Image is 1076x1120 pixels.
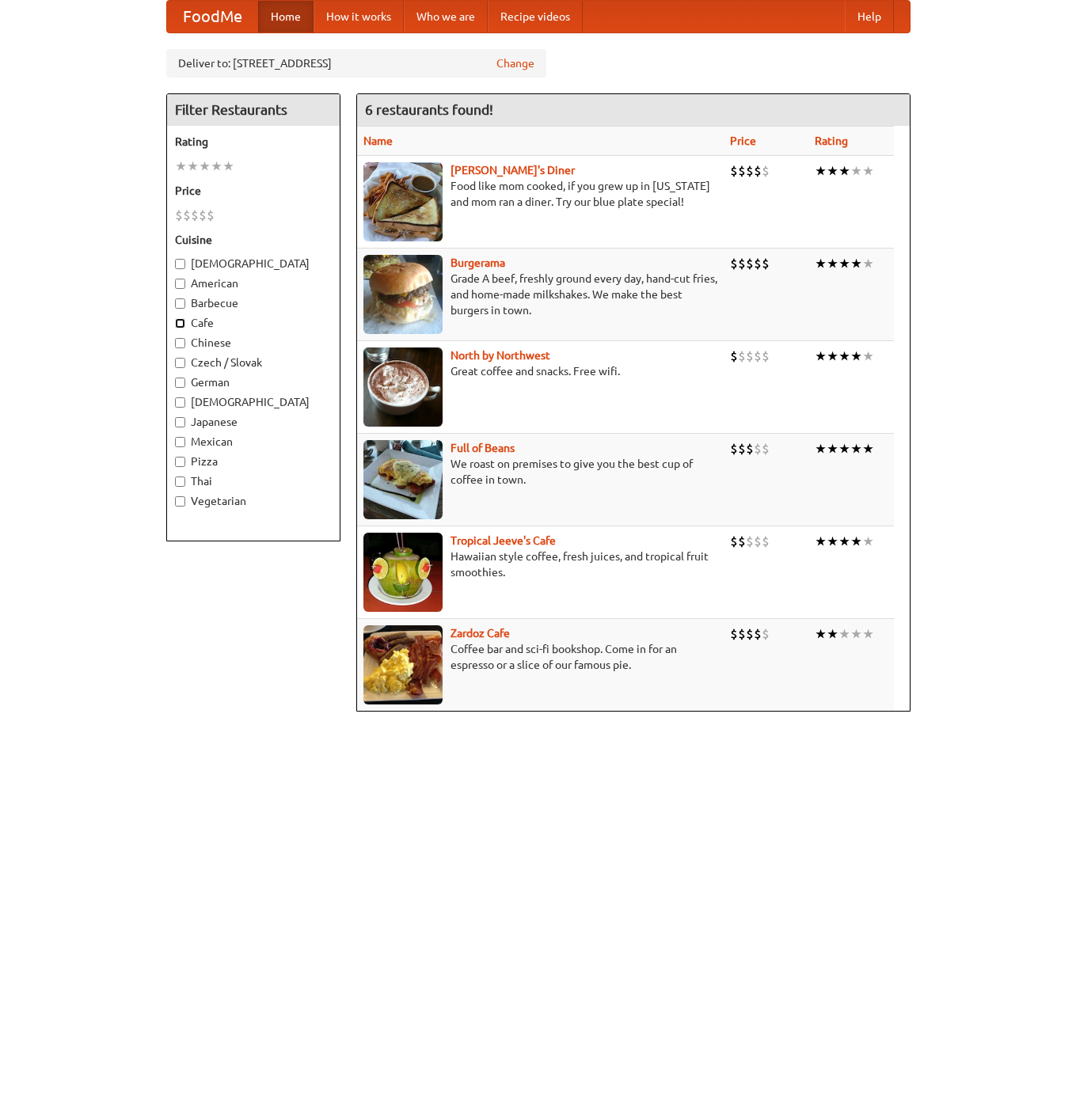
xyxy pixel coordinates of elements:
[815,533,827,550] li: ★
[762,533,770,550] li: $
[175,457,185,467] input: Pizza
[850,625,862,643] li: ★
[365,102,493,117] ng-pluralize: 6 restaurants found!
[363,271,717,318] p: Grade A beef, freshly ground every day, hand-cut fries, and home-made milkshakes. We make the bes...
[451,256,505,269] a: Burgerama
[175,275,332,291] label: American
[207,207,215,224] li: $
[850,347,862,365] li: ★
[730,440,738,457] li: $
[175,207,183,224] li: $
[175,134,332,150] h5: Rating
[488,1,583,32] a: Recipe videos
[175,454,332,469] label: Pizza
[199,158,211,175] li: ★
[862,255,874,272] li: ★
[363,178,717,210] p: Food like mom cooked, if you grew up in [US_STATE] and mom ran a diner. Try our blue plate special!
[738,440,746,457] li: $
[838,533,850,550] li: ★
[762,440,770,457] li: $
[363,255,443,334] img: burgerama.jpg
[738,255,746,272] li: $
[746,255,754,272] li: $
[175,315,332,331] label: Cafe
[754,440,762,457] li: $
[363,641,717,673] p: Coffee bar and sci-fi bookshop. Come in for an espresso or a slice of our famous pie.
[258,1,314,32] a: Home
[862,440,874,457] li: ★
[175,232,332,248] h5: Cuisine
[862,347,874,365] li: ★
[746,162,754,180] li: $
[175,259,185,269] input: [DEMOGRAPHIC_DATA]
[175,397,185,408] input: [DEMOGRAPHIC_DATA]
[850,162,862,180] li: ★
[175,434,332,450] label: Mexican
[838,625,850,643] li: ★
[175,374,332,390] label: German
[211,158,222,175] li: ★
[451,534,556,547] b: Tropical Jeeve's Cafe
[730,533,738,550] li: $
[175,318,185,328] input: Cafe
[730,135,756,147] a: Price
[363,440,443,519] img: beans.jpg
[746,625,754,643] li: $
[730,625,738,643] li: $
[838,162,850,180] li: ★
[167,1,258,32] a: FoodMe
[191,207,199,224] li: $
[762,162,770,180] li: $
[862,162,874,180] li: ★
[175,358,185,368] input: Czech / Slovak
[175,298,185,309] input: Barbecue
[827,255,838,272] li: ★
[838,440,850,457] li: ★
[175,295,332,311] label: Barbecue
[175,394,332,410] label: [DEMOGRAPHIC_DATA]
[451,442,515,454] a: Full of Beans
[730,162,738,180] li: $
[175,378,185,388] input: German
[166,49,546,78] div: Deliver to: [STREET_ADDRESS]
[363,347,443,427] img: north.jpg
[451,164,575,177] a: [PERSON_NAME]'s Diner
[175,256,332,271] label: [DEMOGRAPHIC_DATA]
[175,493,332,509] label: Vegetarian
[754,255,762,272] li: $
[222,158,234,175] li: ★
[762,255,770,272] li: $
[754,162,762,180] li: $
[167,94,340,126] h4: Filter Restaurants
[862,533,874,550] li: ★
[815,162,827,180] li: ★
[738,347,746,365] li: $
[746,347,754,365] li: $
[363,456,717,488] p: We roast on premises to give you the best cup of coffee in town.
[815,440,827,457] li: ★
[838,347,850,365] li: ★
[850,255,862,272] li: ★
[175,496,185,507] input: Vegetarian
[175,183,332,199] h5: Price
[175,473,332,489] label: Thai
[175,476,185,487] input: Thai
[746,533,754,550] li: $
[827,162,838,180] li: ★
[451,627,510,640] a: Zardoz Cafe
[738,625,746,643] li: $
[738,533,746,550] li: $
[838,255,850,272] li: ★
[762,347,770,365] li: $
[730,347,738,365] li: $
[363,625,443,704] img: zardoz.jpg
[496,55,534,71] a: Change
[175,414,332,430] label: Japanese
[175,355,332,370] label: Czech / Slovak
[815,255,827,272] li: ★
[827,440,838,457] li: ★
[451,349,550,362] a: North by Northwest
